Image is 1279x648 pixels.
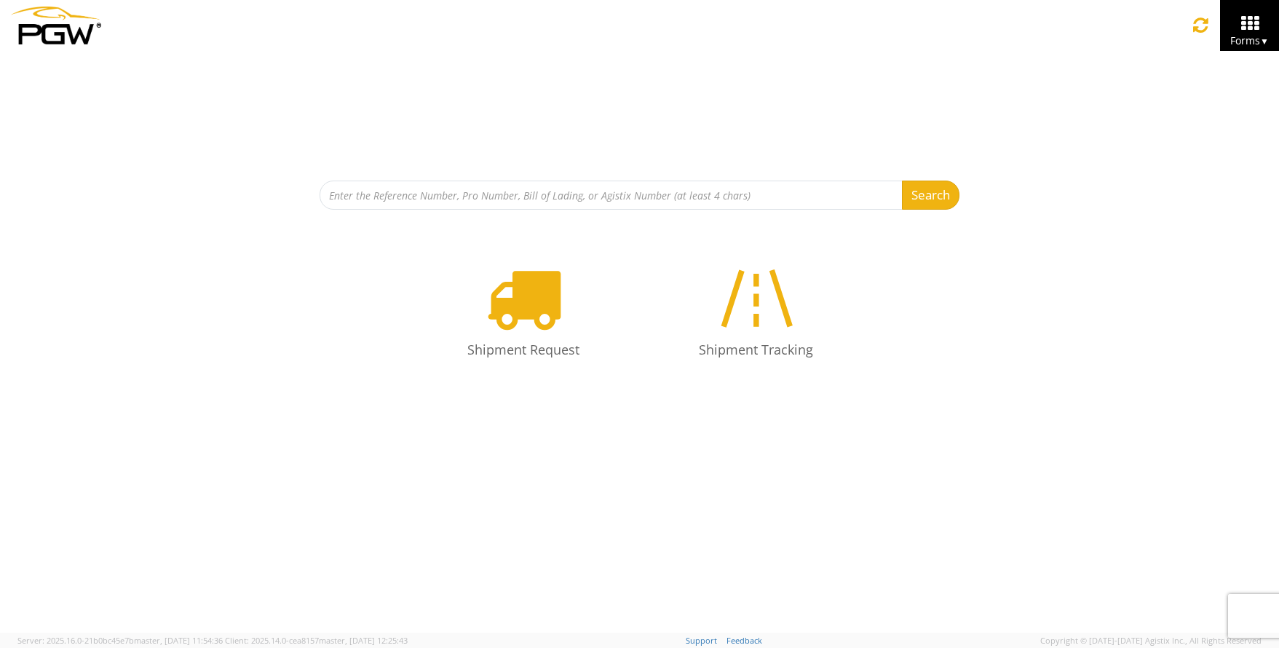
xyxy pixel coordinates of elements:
[686,635,717,646] a: Support
[726,635,762,646] a: Feedback
[319,635,408,646] span: master, [DATE] 12:25:43
[414,246,633,379] a: Shipment Request
[1230,33,1269,47] span: Forms
[17,635,223,646] span: Server: 2025.16.0-21b0bc45e7b
[11,7,101,44] img: pgw-form-logo-1aaa8060b1cc70fad034.png
[134,635,223,646] span: master, [DATE] 11:54:36
[647,246,866,379] a: Shipment Tracking
[662,343,851,357] h4: Shipment Tracking
[320,181,903,210] input: Enter the Reference Number, Pro Number, Bill of Lading, or Agistix Number (at least 4 chars)
[225,635,408,646] span: Client: 2025.14.0-cea8157
[429,343,618,357] h4: Shipment Request
[902,181,959,210] button: Search
[1040,635,1262,647] span: Copyright © [DATE]-[DATE] Agistix Inc., All Rights Reserved
[1260,35,1269,47] span: ▼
